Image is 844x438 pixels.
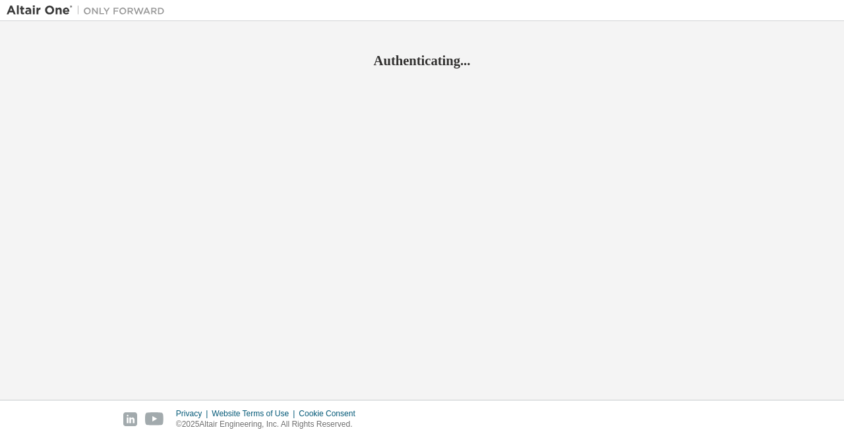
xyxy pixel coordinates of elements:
[7,52,837,69] h2: Authenticating...
[176,419,363,430] p: © 2025 Altair Engineering, Inc. All Rights Reserved.
[176,408,212,419] div: Privacy
[123,412,137,426] img: linkedin.svg
[212,408,299,419] div: Website Terms of Use
[7,4,171,17] img: Altair One
[299,408,363,419] div: Cookie Consent
[145,412,164,426] img: youtube.svg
